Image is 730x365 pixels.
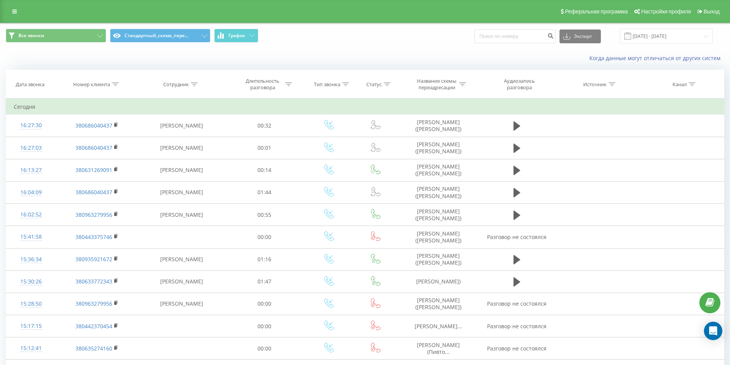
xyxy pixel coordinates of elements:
[225,137,304,159] td: 00:01
[474,29,556,43] input: Поиск по номеру
[138,204,225,226] td: [PERSON_NAME]
[704,8,720,15] span: Выход
[75,300,112,307] a: 380963279956
[641,8,691,15] span: Настройки профиля
[225,159,304,181] td: 00:14
[242,78,283,91] div: Длительность разговора
[18,33,44,39] span: Все звонки
[673,81,687,88] div: Канал
[138,181,225,203] td: [PERSON_NAME]
[495,78,545,91] div: Аудиозапись разговора
[214,29,258,43] button: График
[14,252,48,267] div: 15:36:34
[14,185,48,200] div: 16:04:09
[138,137,225,159] td: [PERSON_NAME]
[75,255,112,263] a: 380935921672
[14,163,48,178] div: 16:13:27
[138,115,225,137] td: [PERSON_NAME]
[398,293,479,315] td: [PERSON_NAME] ([PERSON_NAME])
[75,122,112,129] a: 380686040437
[138,293,225,315] td: [PERSON_NAME]
[75,144,112,151] a: 380686040437
[398,159,479,181] td: [PERSON_NAME] ([PERSON_NAME])
[583,81,607,88] div: Источник
[138,248,225,270] td: [PERSON_NAME]
[225,270,304,293] td: 01:47
[138,270,225,293] td: [PERSON_NAME]
[415,322,462,330] span: [PERSON_NAME]...
[704,322,722,340] div: Open Intercom Messenger
[314,81,340,88] div: Тип звонка
[417,341,460,355] span: [PERSON_NAME] (Пивто...
[14,118,48,133] div: 16:27:30
[589,54,724,62] a: Когда данные могут отличаться от других систем
[398,248,479,270] td: [PERSON_NAME] ([PERSON_NAME])
[138,159,225,181] td: [PERSON_NAME]
[75,278,112,285] a: 380633772343
[398,270,479,293] td: [PERSON_NAME])
[73,81,110,88] div: Номер клиента
[14,296,48,311] div: 15:28:50
[228,33,245,38] span: График
[75,345,112,352] a: 380635274160
[16,81,44,88] div: Дата звонка
[14,319,48,334] div: 15:17:15
[75,166,112,173] a: 380631269091
[225,204,304,226] td: 00:55
[75,188,112,196] a: 380686040437
[14,229,48,244] div: 15:41:58
[225,115,304,137] td: 00:32
[14,274,48,289] div: 15:30:26
[75,211,112,218] a: 380963279956
[565,8,628,15] span: Реферальная программа
[225,226,304,248] td: 00:00
[398,181,479,203] td: [PERSON_NAME] ([PERSON_NAME])
[487,322,546,330] span: Разговор не состоялся
[398,115,479,137] td: [PERSON_NAME] ([PERSON_NAME])
[398,226,479,248] td: [PERSON_NAME] ([PERSON_NAME])
[75,233,112,241] a: 380443375746
[6,99,724,115] td: Сегодня
[416,78,457,91] div: Название схемы переадресации
[163,81,189,88] div: Сотрудник
[487,300,546,307] span: Разговор не состоялся
[6,29,106,43] button: Все звонки
[398,204,479,226] td: [PERSON_NAME] ([PERSON_NAME])
[110,29,210,43] button: Стандартный_схема_пере...
[225,181,304,203] td: 01:44
[14,341,48,356] div: 15:12:41
[225,248,304,270] td: 01:16
[487,345,546,352] span: Разговор не состоялся
[559,29,601,43] button: Экспорт
[14,141,48,155] div: 16:27:03
[225,315,304,337] td: 00:00
[225,293,304,315] td: 00:00
[366,81,382,88] div: Статус
[75,322,112,330] a: 380442370454
[487,233,546,241] span: Разговор не состоялся
[398,137,479,159] td: [PERSON_NAME] ([PERSON_NAME])
[225,337,304,360] td: 00:00
[14,207,48,222] div: 16:02:52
